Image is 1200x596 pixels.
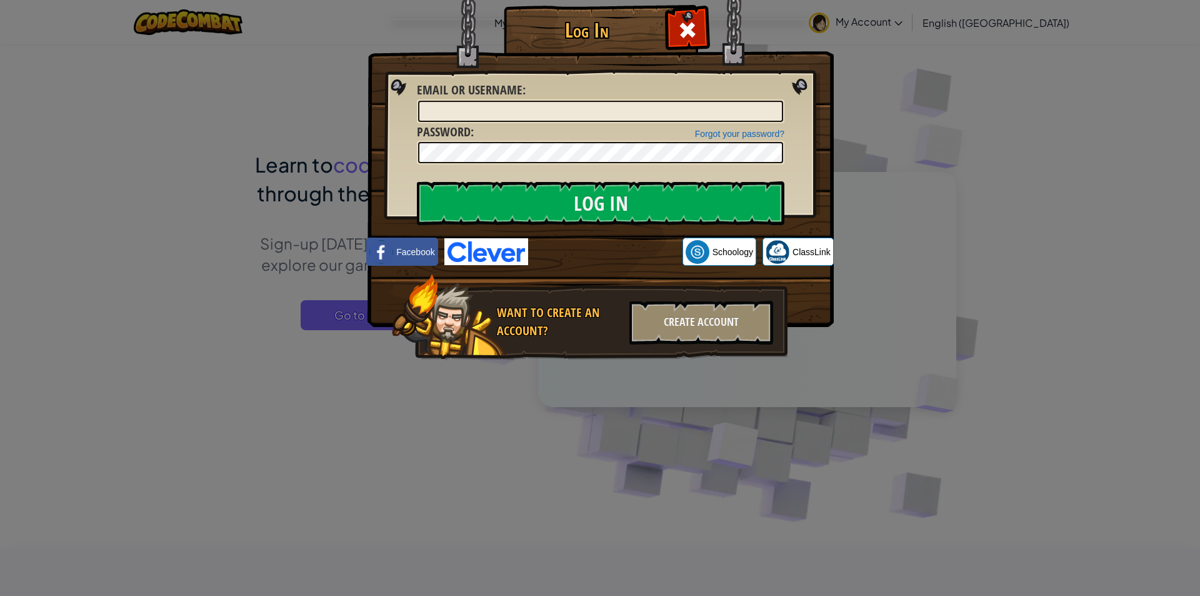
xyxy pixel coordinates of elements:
[507,19,666,41] h1: Log In
[528,238,682,266] iframe: Sign in with Google Button
[369,240,393,264] img: facebook_small.png
[417,181,784,225] input: Log In
[417,81,522,98] span: Email or Username
[695,129,784,139] a: Forgot your password?
[712,246,753,258] span: Schoology
[396,246,434,258] span: Facebook
[497,304,622,340] div: Want to create an account?
[792,246,831,258] span: ClassLink
[766,240,789,264] img: classlink-logo-small.png
[417,123,471,140] span: Password
[444,238,528,265] img: clever-logo-blue.png
[629,301,773,345] div: Create Account
[417,81,526,99] label: :
[417,123,474,141] label: :
[686,240,709,264] img: schoology.png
